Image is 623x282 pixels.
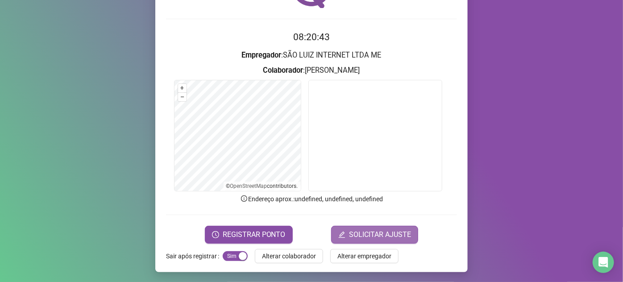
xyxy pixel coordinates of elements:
[593,252,614,273] div: Open Intercom Messenger
[226,183,298,189] li: © contributors.
[331,226,418,244] button: editSOLICITAR AJUSTE
[330,249,399,263] button: Alterar empregador
[349,229,411,240] span: SOLICITAR AJUSTE
[337,251,391,261] span: Alterar empregador
[205,226,293,244] button: REGISTRAR PONTO
[223,229,286,240] span: REGISTRAR PONTO
[166,249,223,263] label: Sair após registrar
[178,93,187,101] button: –
[262,251,316,261] span: Alterar colaborador
[166,194,457,204] p: Endereço aprox. : undefined, undefined, undefined
[166,50,457,61] h3: : SÃO LUIZ INTERNET LTDA ME
[293,32,330,42] time: 08:20:43
[230,183,267,189] a: OpenStreetMap
[338,231,345,238] span: edit
[242,51,282,59] strong: Empregador
[166,65,457,76] h3: : [PERSON_NAME]
[255,249,323,263] button: Alterar colaborador
[178,84,187,92] button: +
[240,195,248,203] span: info-circle
[212,231,219,238] span: clock-circle
[263,66,303,75] strong: Colaborador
